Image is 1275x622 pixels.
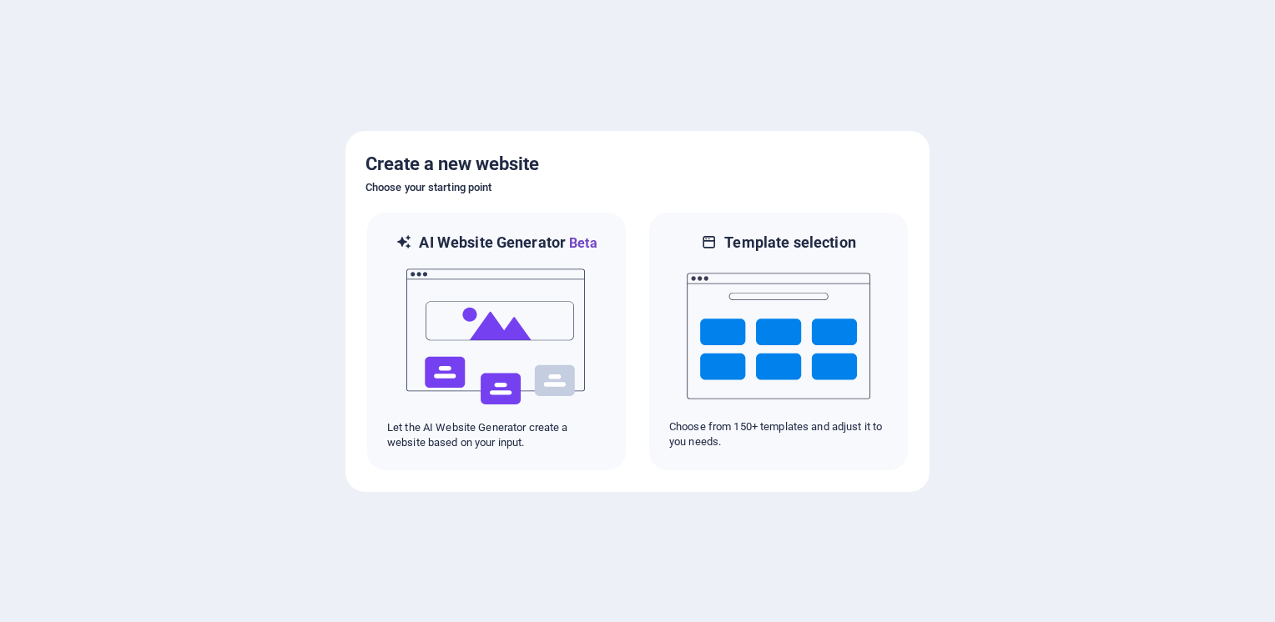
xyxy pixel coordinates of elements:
p: Let the AI Website Generator create a website based on your input. [387,420,606,450]
h5: Create a new website [365,151,910,178]
div: AI Website GeneratorBetaaiLet the AI Website Generator create a website based on your input. [365,211,627,472]
div: Template selectionChoose from 150+ templates and adjust it to you needs. [648,211,910,472]
h6: Choose your starting point [365,178,910,198]
span: Beta [566,235,597,251]
h6: Template selection [724,233,855,253]
img: ai [405,253,588,420]
h6: AI Website Generator [419,233,597,253]
p: Choose from 150+ templates and adjust it to you needs. [669,419,888,449]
